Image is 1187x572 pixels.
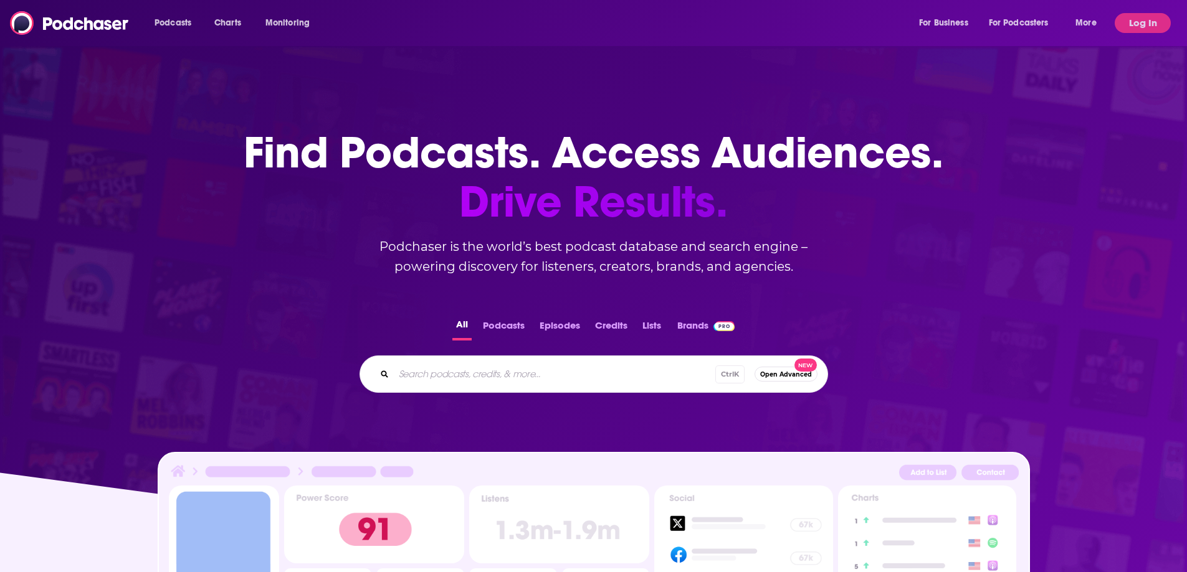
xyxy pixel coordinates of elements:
[536,316,584,340] button: Episodes
[169,463,1019,485] img: Podcast Insights Header
[257,13,326,33] button: open menu
[206,13,249,33] a: Charts
[284,485,464,563] img: Podcast Insights Power score
[1067,13,1112,33] button: open menu
[760,371,812,378] span: Open Advanced
[910,13,984,33] button: open menu
[794,359,817,372] span: New
[469,485,649,563] img: Podcast Insights Listens
[715,365,745,383] span: Ctrl K
[360,355,828,393] div: Search podcasts, credits, & more...
[919,14,968,32] span: For Business
[755,367,818,382] button: Open AdvancedNew
[639,316,665,340] button: Lists
[155,14,191,32] span: Podcasts
[394,364,715,384] input: Search podcasts, credits, & more...
[989,14,1049,32] span: For Podcasters
[244,177,943,227] span: Drive Results.
[1115,13,1171,33] button: Log In
[981,13,1067,33] button: open menu
[591,316,631,340] button: Credits
[452,316,472,340] button: All
[10,11,130,35] img: Podchaser - Follow, Share and Rate Podcasts
[214,14,241,32] span: Charts
[1075,14,1097,32] span: More
[677,316,735,340] a: BrandsPodchaser Pro
[244,128,943,227] h1: Find Podcasts. Access Audiences.
[146,13,207,33] button: open menu
[345,237,843,276] h2: Podchaser is the world’s best podcast database and search engine – powering discovery for listene...
[265,14,310,32] span: Monitoring
[713,321,735,331] img: Podchaser Pro
[479,316,528,340] button: Podcasts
